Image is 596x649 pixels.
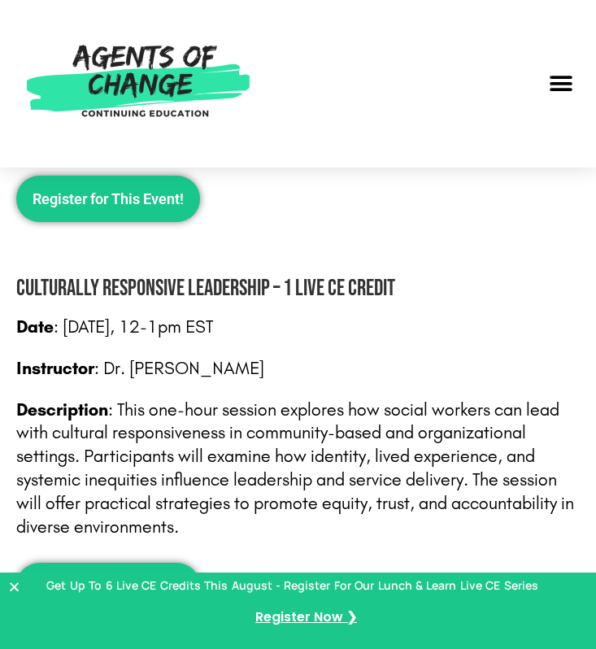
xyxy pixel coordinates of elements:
a: Register for This Event! [16,176,200,222]
strong: Instructor [16,358,94,379]
p: Get Up To 6 Live CE Credits This August - Register For Our Lunch & Learn Live CE Series [46,577,537,594]
button: Close Banner [8,581,588,593]
p: : Dr. [PERSON_NAME] [16,357,580,381]
p: : This one-hour session explores how social workers can lead with cultural responsiveness in comm... [16,399,580,539]
span: Register for This Event! [33,192,184,206]
h2: Culturally Responsive Leadership – 1 Live CE Credit [16,271,580,307]
a: Register for This Event! [16,563,200,609]
strong: Date [16,316,54,338]
p: : [DATE], 12-1pm EST [16,316,580,339]
a: Register Now ❯ [255,606,357,629]
div: Menu Toggle [543,66,580,102]
strong: Description [16,399,108,420]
